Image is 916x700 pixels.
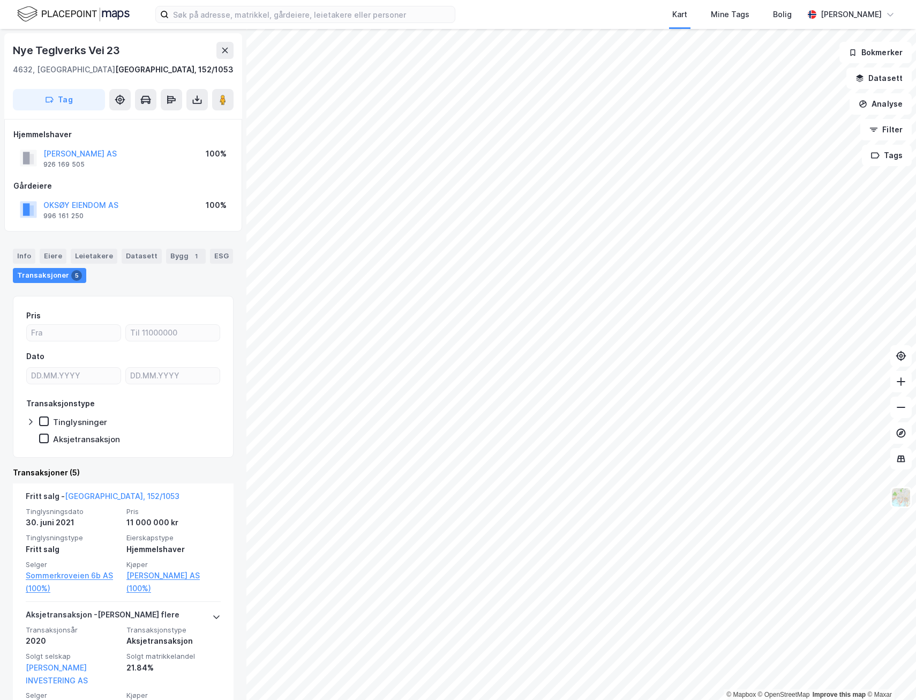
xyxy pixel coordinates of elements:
[126,543,221,556] div: Hjemmelshaver
[26,543,120,556] div: Fritt salg
[813,691,866,698] a: Improve this map
[126,325,220,341] input: Til 11000000
[891,487,911,508] img: Z
[26,560,120,569] span: Selger
[13,268,86,283] div: Transaksjoner
[26,608,179,625] div: Aksjetransaksjon - [PERSON_NAME] flere
[26,635,120,647] div: 2020
[40,249,66,264] div: Eiere
[53,417,107,427] div: Tinglysninger
[26,490,179,507] div: Fritt salg -
[43,212,84,220] div: 996 161 250
[26,652,120,661] span: Solgt selskap
[126,507,221,516] span: Pris
[850,93,912,115] button: Analyse
[126,625,221,635] span: Transaksjonstype
[27,325,121,341] input: Fra
[26,350,44,363] div: Dato
[26,507,120,516] span: Tinglysningsdato
[13,249,35,264] div: Info
[773,8,792,21] div: Bolig
[26,533,120,542] span: Tinglysningstype
[126,368,220,384] input: DD.MM.YYYY
[672,8,687,21] div: Kart
[43,160,85,169] div: 926 169 505
[26,569,120,595] a: Sommerkroveien 6b AS (100%)
[206,147,227,160] div: 100%
[13,180,233,192] div: Gårdeiere
[26,691,120,700] span: Selger
[53,434,120,444] div: Aksjetransaksjon
[758,691,810,698] a: OpenStreetMap
[13,89,105,110] button: Tag
[126,560,221,569] span: Kjøper
[71,270,82,281] div: 5
[13,128,233,141] div: Hjemmelshaver
[13,42,122,59] div: Nye Teglverks Vei 23
[26,397,95,410] div: Transaksjonstype
[126,652,221,661] span: Solgt matrikkelandel
[711,8,749,21] div: Mine Tags
[726,691,756,698] a: Mapbox
[71,249,117,264] div: Leietakere
[13,63,115,76] div: 4632, [GEOGRAPHIC_DATA]
[126,661,221,674] div: 21.84%
[862,649,916,700] iframe: Chat Widget
[206,199,227,212] div: 100%
[26,309,41,322] div: Pris
[821,8,882,21] div: [PERSON_NAME]
[65,492,179,501] a: [GEOGRAPHIC_DATA], 152/1053
[13,466,234,479] div: Transaksjoner (5)
[210,249,233,264] div: ESG
[122,249,162,264] div: Datasett
[126,516,221,529] div: 11 000 000 kr
[166,249,206,264] div: Bygg
[27,368,121,384] input: DD.MM.YYYY
[115,63,234,76] div: [GEOGRAPHIC_DATA], 152/1053
[862,145,912,166] button: Tags
[26,516,120,529] div: 30. juni 2021
[126,691,221,700] span: Kjøper
[169,6,455,23] input: Søk på adresse, matrikkel, gårdeiere, leietakere eller personer
[126,533,221,542] span: Eierskapstype
[17,5,130,24] img: logo.f888ab2527a4732fd821a326f86c7f29.svg
[26,663,88,685] a: [PERSON_NAME] INVESTERING AS
[126,635,221,647] div: Aksjetransaksjon
[839,42,912,63] button: Bokmerker
[191,251,201,262] div: 1
[126,569,221,595] a: [PERSON_NAME] AS (100%)
[860,119,912,140] button: Filter
[846,68,912,89] button: Datasett
[26,625,120,635] span: Transaksjonsår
